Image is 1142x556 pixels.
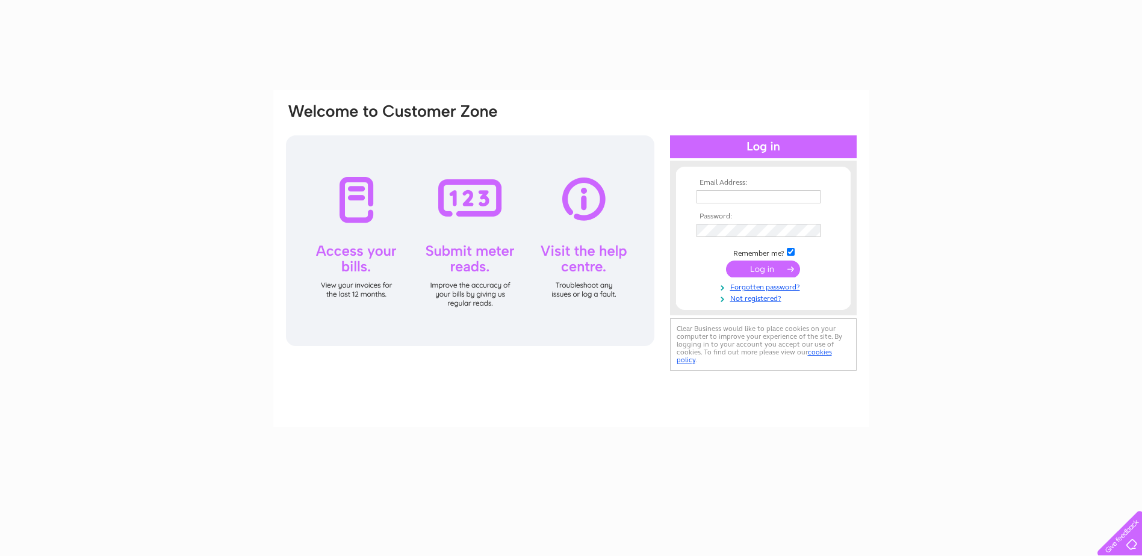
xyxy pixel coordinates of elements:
[726,261,800,277] input: Submit
[694,212,833,221] th: Password:
[697,280,833,292] a: Forgotten password?
[670,318,857,371] div: Clear Business would like to place cookies on your computer to improve your experience of the sit...
[697,292,833,303] a: Not registered?
[694,246,833,258] td: Remember me?
[677,348,832,364] a: cookies policy
[694,179,833,187] th: Email Address:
